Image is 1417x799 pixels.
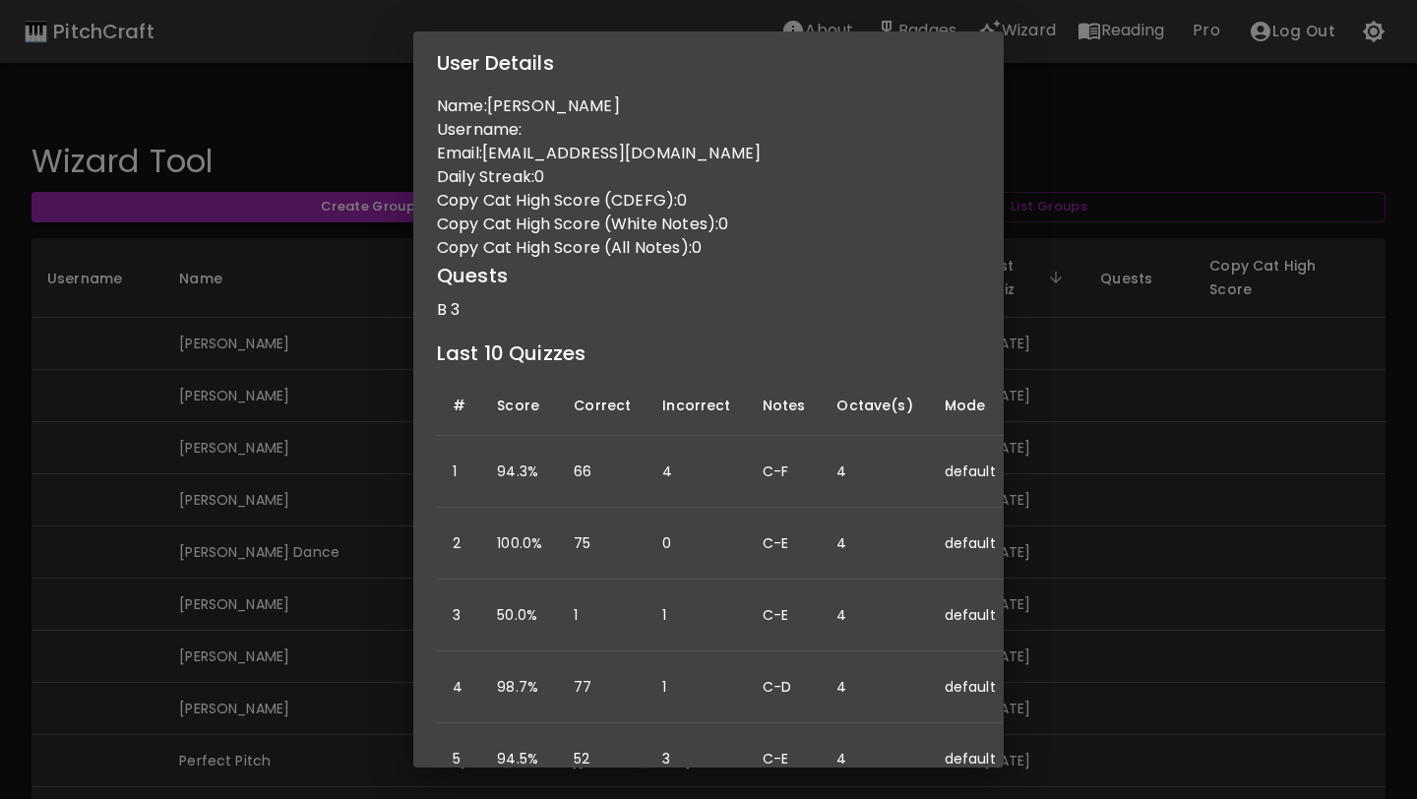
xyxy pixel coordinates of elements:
td: 1 [647,651,746,723]
td: 4 [821,651,928,723]
td: 77 [558,651,647,723]
p: Daily Streak: 0 [437,165,980,189]
td: 4 [647,436,746,508]
th: Notes [747,376,822,436]
td: 94.5% [481,723,558,795]
td: 0 [647,508,746,580]
p: Username: [437,118,980,142]
th: Incorrect [647,376,746,436]
td: default [929,508,1012,580]
td: 1 [558,580,647,651]
td: default [929,723,1012,795]
td: 100.0% [481,508,558,580]
th: Octave(s) [821,376,928,436]
td: default [929,436,1012,508]
td: 1 [437,436,481,508]
td: C-E [747,723,822,795]
td: 2 [437,508,481,580]
td: 50.0% [481,580,558,651]
p: Copy Cat High Score (All Notes): 0 [437,236,980,260]
td: 3 [437,580,481,651]
td: C-F [747,436,822,508]
p: Email: [EMAIL_ADDRESS][DOMAIN_NAME] [437,142,980,165]
td: 5 [437,723,481,795]
p: Name: [PERSON_NAME] [437,94,980,118]
th: Correct [558,376,647,436]
p: Copy Cat High Score (CDEFG): 0 [437,189,980,213]
td: 98.7% [481,651,558,723]
th: Score [481,376,558,436]
td: 66 [558,436,647,508]
td: 4 [821,723,928,795]
th: # [437,376,481,436]
td: 3 [647,723,746,795]
td: C-D [747,651,822,723]
h2: User Details [413,31,1004,94]
td: default [929,580,1012,651]
p: B 3 [437,298,980,322]
td: 75 [558,508,647,580]
td: 1 [647,580,746,651]
td: C-E [747,508,822,580]
h6: Quests [437,260,980,291]
td: 94.3% [481,436,558,508]
td: 4 [437,651,481,723]
td: C-E [747,580,822,651]
td: 4 [821,580,928,651]
td: 4 [821,508,928,580]
td: 4 [821,436,928,508]
td: 52 [558,723,647,795]
th: Mode [929,376,1012,436]
td: default [929,651,1012,723]
p: Copy Cat High Score (White Notes): 0 [437,213,980,236]
h6: Last 10 Quizzes [437,338,980,369]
